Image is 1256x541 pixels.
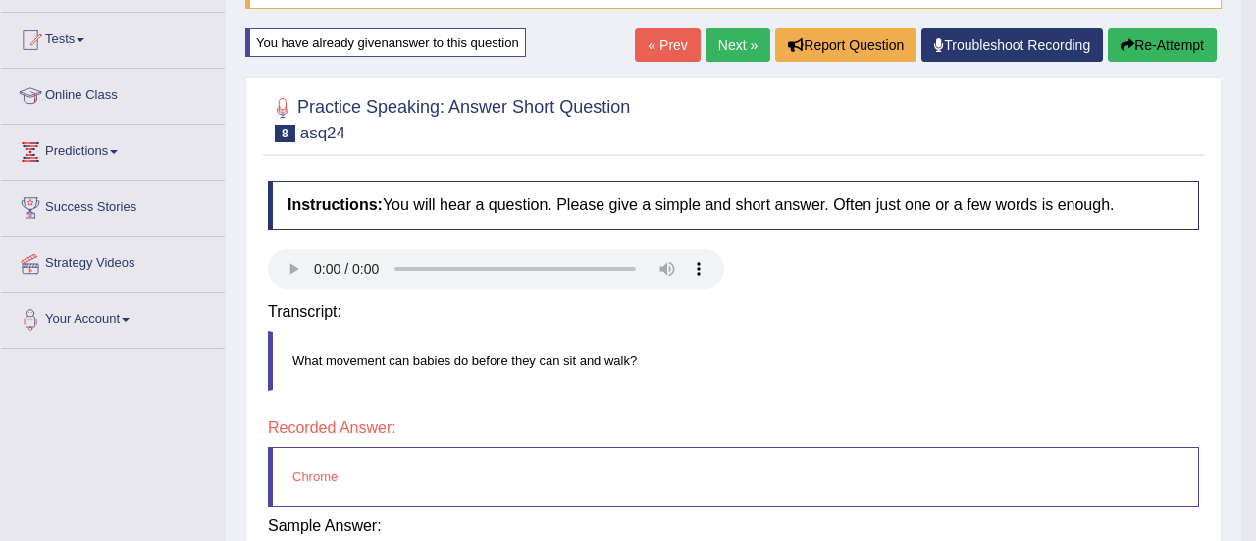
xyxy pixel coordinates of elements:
div: You have already given answer to this question [245,28,526,57]
a: Your Account [1,293,225,342]
h2: Practice Speaking: Answer Short Question [268,93,630,142]
a: Next » [706,28,770,62]
h4: Recorded Answer: [268,419,1199,437]
blockquote: Chrome [268,447,1199,507]
a: Online Class [1,69,225,118]
a: Predictions [1,125,225,174]
a: Strategy Videos [1,237,225,286]
a: Troubleshoot Recording [921,28,1103,62]
h4: Sample Answer: [268,517,1199,535]
span: 8 [275,125,295,142]
h4: You will hear a question. Please give a simple and short answer. Often just one or a few words is... [268,181,1199,230]
button: Report Question [775,28,916,62]
b: Instructions: [288,196,383,213]
a: Tests [1,13,225,62]
blockquote: What movement can babies do before they can sit and walk? [268,331,1199,391]
a: Success Stories [1,181,225,230]
button: Re-Attempt [1108,28,1217,62]
a: « Prev [635,28,700,62]
h4: Transcript: [268,303,1199,321]
small: asq24 [300,124,345,142]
